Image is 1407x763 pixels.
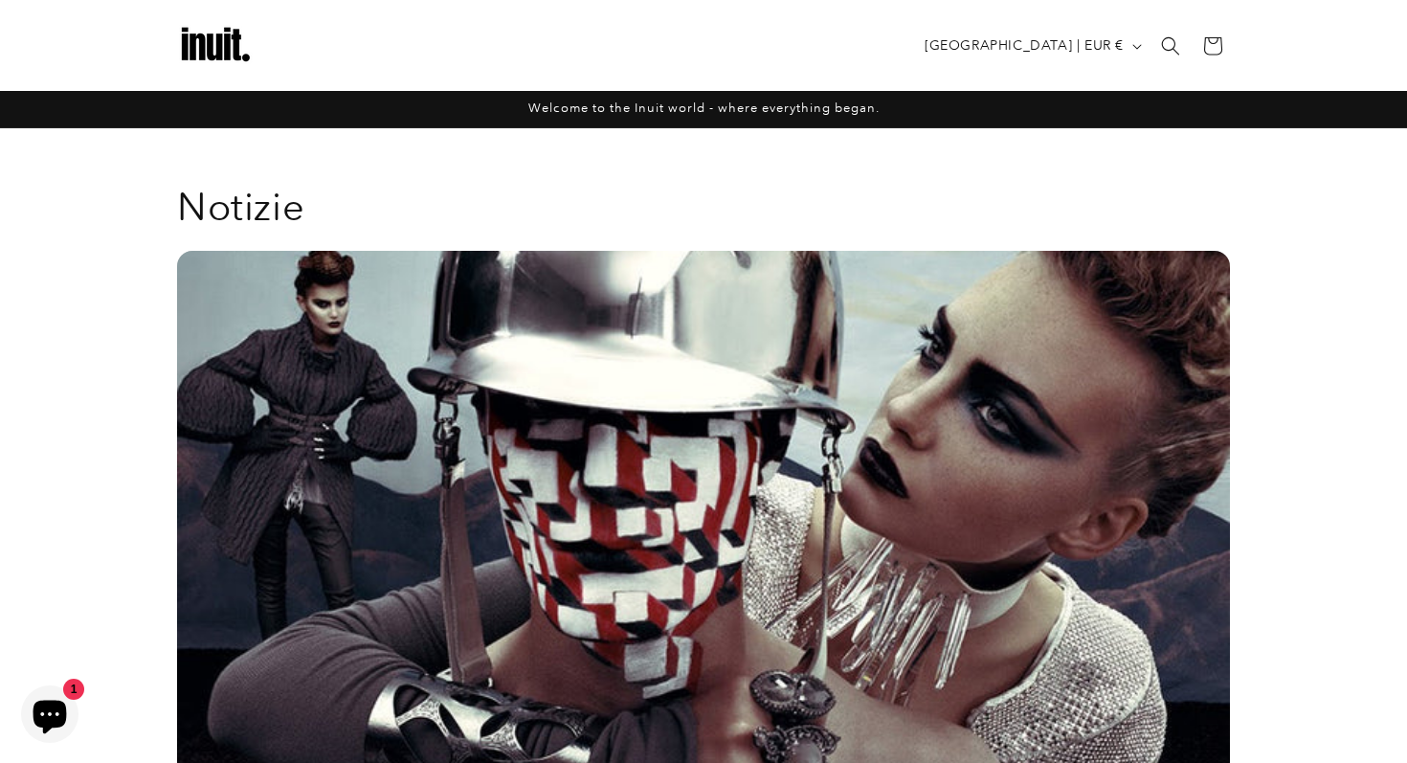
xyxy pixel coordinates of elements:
div: Announcement [177,91,1230,127]
button: [GEOGRAPHIC_DATA] | EUR € [913,28,1150,64]
h1: Notizie [177,182,1230,232]
inbox-online-store-chat: Shopify online store chat [15,685,84,748]
summary: Search [1150,25,1192,67]
img: Inuit Logo [177,8,254,84]
span: [GEOGRAPHIC_DATA] | EUR € [925,35,1124,56]
span: Welcome to the Inuit world - where everything began. [528,101,880,115]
